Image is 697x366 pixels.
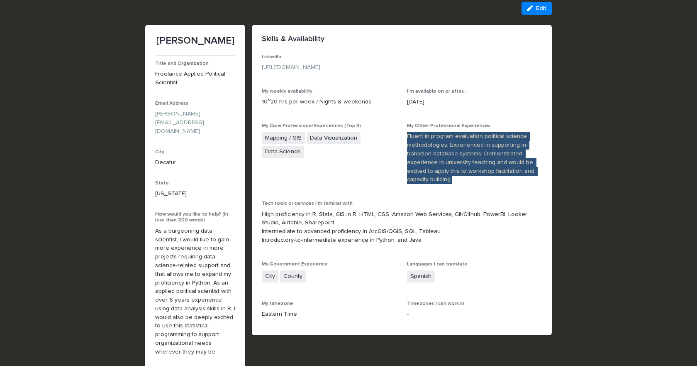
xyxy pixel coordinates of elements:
span: My timezone [262,301,293,306]
span: My Other Professional Experiences [407,123,491,128]
span: Timezones I can work in [407,301,464,306]
span: How would you like to help? (In less than 200 words) [155,212,228,223]
p: Decatur [155,158,235,167]
p: High proficiency in R, Stata, GIS in R, HTML, CSS, Amazon Web Services, Git/Github, PowerBI, Look... [262,210,542,245]
a: [PERSON_NAME][EMAIL_ADDRESS][DOMAIN_NAME] [155,111,204,134]
span: Title and Organization [155,61,209,66]
span: State [155,181,169,186]
span: County [280,270,306,282]
span: Email Address [155,101,188,106]
p: [DATE] [407,98,542,106]
span: City [262,270,278,282]
span: Spanish [407,270,435,282]
p: As a burgeoning data scientist, I would like to gain more experience in more projects requiring d... [155,227,235,356]
span: Data Visualization [307,132,361,144]
p: Fluent in program evaluation political science methodologies; Experienced in supporting in-transi... [407,132,542,184]
p: Eastern Time [262,310,397,319]
span: I'm available on or after... [407,89,467,94]
p: 10~20 hrs per week / Nights & weekends [262,98,397,106]
span: LinkedIn [262,54,281,59]
span: Languages I can translate [407,262,468,267]
span: My Core Professional Experiences (Top 3) [262,123,361,128]
span: Data Science [262,146,304,158]
span: Tech tools or services I'm familiar with [262,201,353,206]
span: My Government Experience [262,262,328,267]
p: [PERSON_NAME] [155,35,235,47]
button: Edit [522,2,552,15]
span: City [155,150,164,155]
p: [US_STATE] [155,189,235,198]
span: My weekly availability [262,89,312,94]
h2: Skills & Availability [262,35,324,44]
span: Edit [536,5,546,11]
p: - [407,310,542,319]
p: Freelance Applied Political Scientist [155,70,235,87]
span: Mapping / GIS [262,132,305,144]
a: [URL][DOMAIN_NAME] [262,64,320,70]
